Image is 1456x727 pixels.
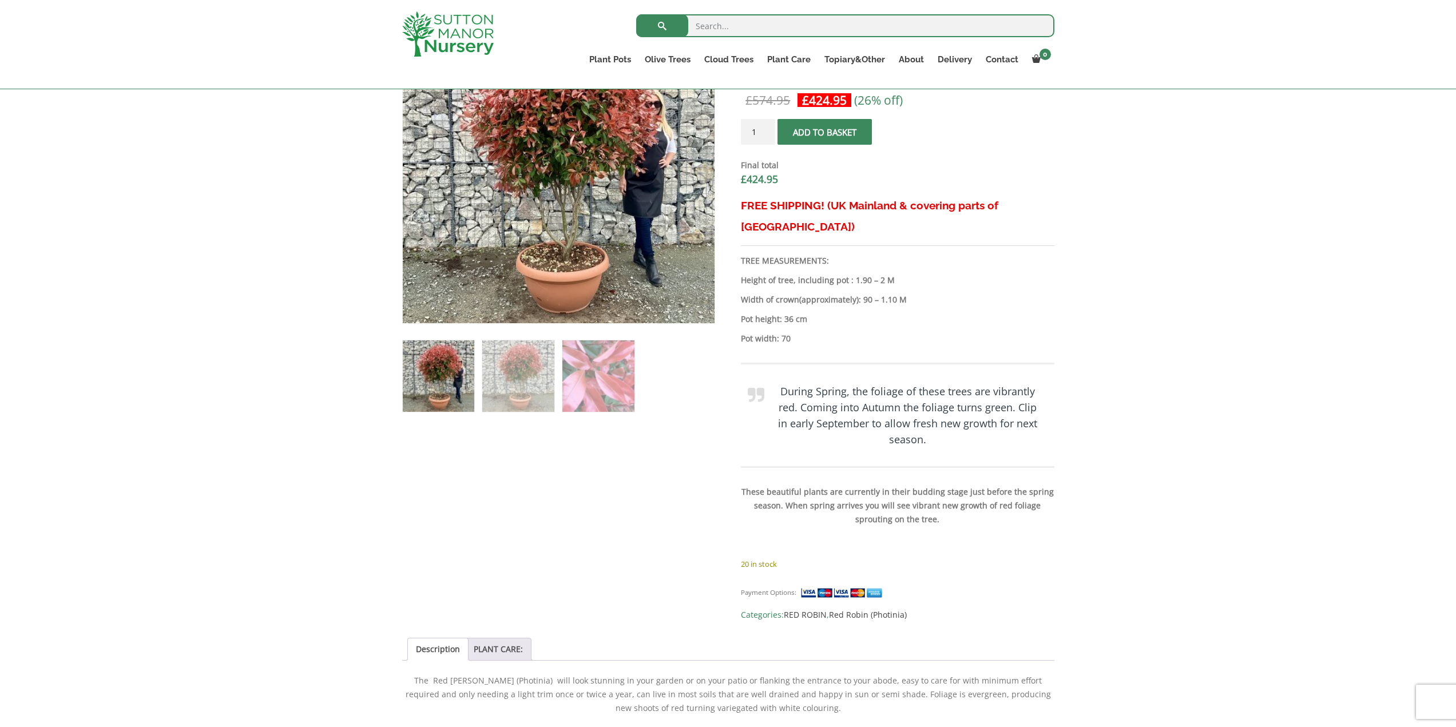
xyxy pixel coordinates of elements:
h3: FREE SHIPPING! (UK Mainland & covering parts of [GEOGRAPHIC_DATA]) [741,195,1054,237]
span: Categories: , [741,608,1054,622]
span: (26% off) [854,92,903,108]
span: 0 [1040,49,1051,60]
b: (approximately) [799,294,859,305]
small: Payment Options: [741,588,796,597]
img: Photinia Red Robin Floating Cloud Tree 1.90 - 2 M (LARGE) [403,340,474,412]
a: RED ROBIN [784,609,827,620]
a: Red Robin (Photinia) [829,609,907,620]
strong: TREE MEASUREMENTS: [741,255,829,266]
a: Contact [979,51,1025,67]
a: Plant Care [760,51,818,67]
strong: Width of crown : 90 – 1.10 M [741,294,907,305]
button: Add to basket [777,119,872,145]
bdi: 574.95 [745,92,790,108]
dt: Final total [741,158,1054,172]
img: Photinia Red Robin Floating Cloud Tree 1.90 - 2 M (LARGE) - Image 2 [482,340,554,412]
span: £ [802,92,809,108]
img: logo [402,11,494,57]
a: Plant Pots [582,51,638,67]
bdi: 424.95 [741,172,778,186]
a: Cloud Trees [697,51,760,67]
a: Olive Trees [638,51,697,67]
span: £ [745,92,752,108]
strong: These beautiful plants are currently in their budding stage just before the spring season. When s... [741,486,1054,525]
a: PLANT CARE: [474,638,523,660]
a: Delivery [931,51,979,67]
a: 0 [1025,51,1054,67]
p: 20 in stock [741,557,1054,571]
input: Product quantity [741,119,775,145]
a: Topiary&Other [818,51,892,67]
p: The Red [PERSON_NAME] (Photinia) will look stunning in your garden or on your patio or flanking t... [402,674,1054,715]
b: During Spring, the foliage of these trees are vibrantly red. Coming into Autumn the foliage turns... [778,384,1037,446]
bdi: 424.95 [802,92,847,108]
span: £ [741,172,747,186]
strong: Pot height: 36 cm [741,313,807,324]
b: Height of tree, including pot : 1.90 – 2 M [741,275,895,285]
img: Photinia Red Robin Floating Cloud Tree 1.90 - 2 M (LARGE) - Image 3 [562,340,634,412]
img: payment supported [800,587,886,599]
a: About [892,51,931,67]
input: Search... [636,14,1054,37]
a: Description [416,638,460,660]
strong: Pot width: 70 [741,333,791,344]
